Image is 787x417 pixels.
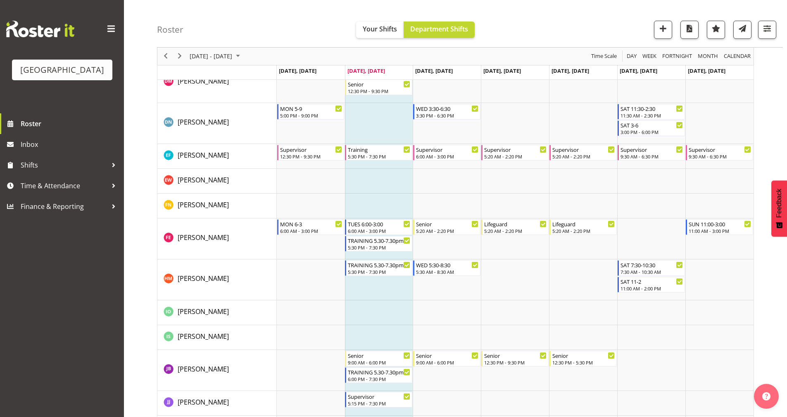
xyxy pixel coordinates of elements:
[159,48,173,65] div: previous period
[552,351,615,359] div: Senior
[481,145,549,161] div: Earl Foran"s event - Supervisor Begin From Thursday, August 14, 2025 at 5:20:00 AM GMT+12:00 Ends...
[173,48,187,65] div: next period
[723,51,752,62] button: Month
[484,220,547,228] div: Lifeguard
[549,145,617,161] div: Earl Foran"s event - Supervisor Begin From Friday, August 15, 2025 at 5:20:00 AM GMT+12:00 Ends A...
[178,398,229,407] span: [PERSON_NAME]
[413,145,480,161] div: Earl Foran"s event - Supervisor Begin From Wednesday, August 13, 2025 at 6:00:00 AM GMT+12:00 End...
[178,200,229,209] span: [PERSON_NAME]
[178,307,229,316] span: [PERSON_NAME]
[178,200,229,210] a: [PERSON_NAME]
[348,236,410,244] div: TRAINING 5.30-7.30pm
[348,268,410,275] div: 5:30 PM - 7:30 PM
[348,351,410,359] div: Senior
[697,51,720,62] button: Timeline Month
[552,67,589,74] span: [DATE], [DATE]
[707,21,725,39] button: Highlight an important date within the roster.
[590,51,618,62] button: Time Scale
[21,180,107,192] span: Time & Attendance
[157,62,277,103] td: Devon Morris-Brown resource
[686,145,753,161] div: Earl Foran"s event - Supervisor Begin From Sunday, August 17, 2025 at 9:30:00 AM GMT+12:00 Ends A...
[157,194,277,218] td: Felix Nicols resource
[621,121,683,129] div: SAT 3-6
[484,351,547,359] div: Senior
[661,51,694,62] button: Fortnight
[347,67,385,74] span: [DATE], [DATE]
[174,51,185,62] button: Next
[481,219,549,235] div: Finn Edwards"s event - Lifeguard Begin From Thursday, August 14, 2025 at 5:20:00 AM GMT+12:00 End...
[6,21,74,37] img: Rosterit website logo
[416,112,478,119] div: 3:30 PM - 6:30 PM
[345,236,412,252] div: Finn Edwards"s event - TRAINING 5.30-7.30pm Begin From Tuesday, August 12, 2025 at 5:30:00 PM GMT...
[416,268,478,275] div: 5:30 AM - 8:30 AM
[20,64,104,76] div: [GEOGRAPHIC_DATA]
[178,150,229,160] a: [PERSON_NAME]
[187,48,245,65] div: August 11 - 17, 2025
[620,67,657,74] span: [DATE], [DATE]
[178,364,229,374] span: [PERSON_NAME]
[21,117,120,130] span: Roster
[345,367,412,383] div: Jack Bailey"s event - TRAINING 5.30-7.30pm Begin From Tuesday, August 12, 2025 at 6:00:00 PM GMT+...
[348,359,410,366] div: 9:00 AM - 6:00 PM
[618,260,685,276] div: Hamish McKenzie"s event - SAT 7:30-10:30 Begin From Saturday, August 16, 2025 at 7:30:00 AM GMT+1...
[661,51,693,62] span: Fortnight
[689,220,751,228] div: SUN 11:00-3:00
[345,351,412,367] div: Jack Bailey"s event - Senior Begin From Tuesday, August 12, 2025 at 9:00:00 AM GMT+12:00 Ends At ...
[178,175,229,185] a: [PERSON_NAME]
[348,244,410,251] div: 5:30 PM - 7:30 PM
[552,220,615,228] div: Lifeguard
[348,220,410,228] div: TUES 6:00-3:00
[621,104,683,113] div: SAT 11:30-2:30
[160,51,171,62] button: Previous
[416,351,478,359] div: Senior
[775,189,783,218] span: Feedback
[157,350,277,391] td: Jack Bailey resource
[413,351,480,367] div: Jack Bailey"s event - Senior Begin From Wednesday, August 13, 2025 at 9:00:00 AM GMT+12:00 Ends A...
[413,104,480,120] div: Drew Nielsen"s event - WED 3:30-6:30 Begin From Wednesday, August 13, 2025 at 3:30:00 PM GMT+12:0...
[689,228,751,234] div: 11:00 AM - 3:00 PM
[416,220,478,228] div: Senior
[157,144,277,169] td: Earl Foran resource
[348,400,410,407] div: 5:15 PM - 7:30 PM
[758,21,776,39] button: Filter Shifts
[277,104,345,120] div: Drew Nielsen"s event - MON 5-9 Begin From Monday, August 11, 2025 at 5:00:00 PM GMT+12:00 Ends At...
[178,76,229,86] a: [PERSON_NAME]
[348,368,410,376] div: TRAINING 5.30-7.30pm
[552,145,615,153] div: Supervisor
[686,219,753,235] div: Finn Edwards"s event - SUN 11:00-3:00 Begin From Sunday, August 17, 2025 at 11:00:00 AM GMT+12:00...
[280,220,342,228] div: MON 6-3
[549,351,617,367] div: Jack Bailey"s event - Senior Begin From Friday, August 15, 2025 at 12:30:00 PM GMT+12:00 Ends At ...
[481,351,549,367] div: Jack Bailey"s event - Senior Begin From Thursday, August 14, 2025 at 12:30:00 PM GMT+12:00 Ends A...
[157,25,183,34] h4: Roster
[178,274,229,283] span: [PERSON_NAME]
[280,228,342,234] div: 6:00 AM - 3:00 PM
[413,260,480,276] div: Hamish McKenzie"s event - WED 5:30-8:30 Begin From Wednesday, August 13, 2025 at 5:30:00 AM GMT+1...
[618,145,685,161] div: Earl Foran"s event - Supervisor Begin From Saturday, August 16, 2025 at 9:30:00 AM GMT+12:00 Ends...
[178,331,229,341] a: [PERSON_NAME]
[356,22,404,38] button: Your Shifts
[178,117,229,127] a: [PERSON_NAME]
[189,51,233,62] span: [DATE] - [DATE]
[621,145,683,153] div: Supervisor
[345,260,412,276] div: Hamish McKenzie"s event - TRAINING 5.30-7.30pm Begin From Tuesday, August 12, 2025 at 5:30:00 PM ...
[762,392,770,400] img: help-xxl-2.png
[21,159,107,171] span: Shifts
[348,88,410,94] div: 12:30 PM - 9:30 PM
[621,268,683,275] div: 7:30 AM - 10:30 AM
[621,153,683,160] div: 9:30 AM - 6:30 PM
[178,332,229,341] span: [PERSON_NAME]
[689,145,751,153] div: Supervisor
[416,145,478,153] div: Supervisor
[178,364,229,374] a: [PERSON_NAME]
[688,67,725,74] span: [DATE], [DATE]
[178,232,229,242] a: [PERSON_NAME]
[178,175,229,185] span: [PERSON_NAME]
[277,219,345,235] div: Finn Edwards"s event - MON 6-3 Begin From Monday, August 11, 2025 at 6:00:00 AM GMT+12:00 Ends At...
[484,153,547,160] div: 5:20 AM - 2:20 PM
[552,228,615,234] div: 5:20 AM - 2:20 PM
[484,228,547,234] div: 5:20 AM - 2:20 PM
[484,359,547,366] div: 12:30 PM - 9:30 PM
[416,228,478,234] div: 5:20 AM - 2:20 PM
